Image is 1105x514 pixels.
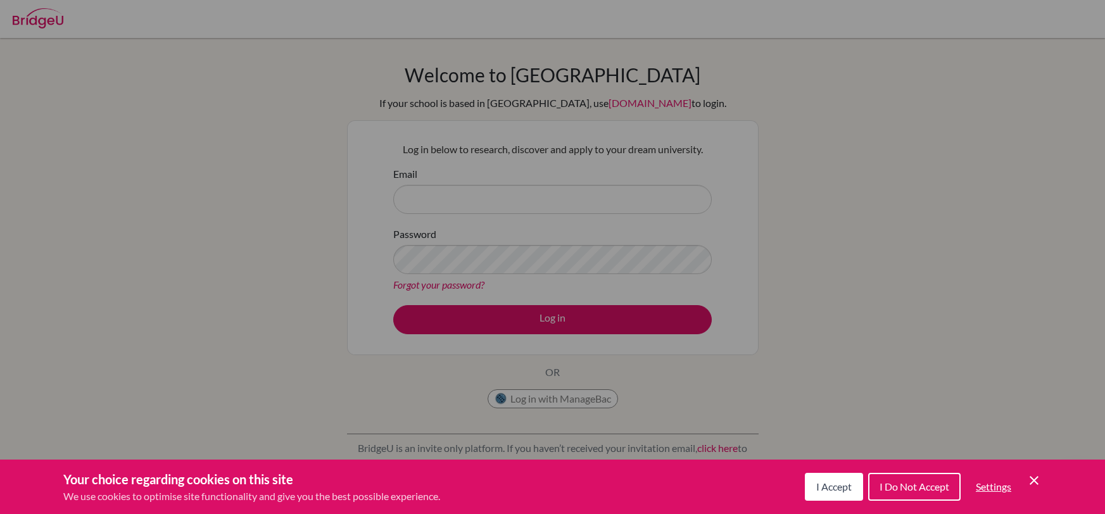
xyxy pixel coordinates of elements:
[816,480,852,492] span: I Accept
[63,489,440,504] p: We use cookies to optimise site functionality and give you the best possible experience.
[976,480,1011,492] span: Settings
[880,480,949,492] span: I Do Not Accept
[805,473,863,501] button: I Accept
[868,473,961,501] button: I Do Not Accept
[63,470,440,489] h3: Your choice regarding cookies on this site
[966,474,1021,499] button: Settings
[1026,473,1042,488] button: Save and close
